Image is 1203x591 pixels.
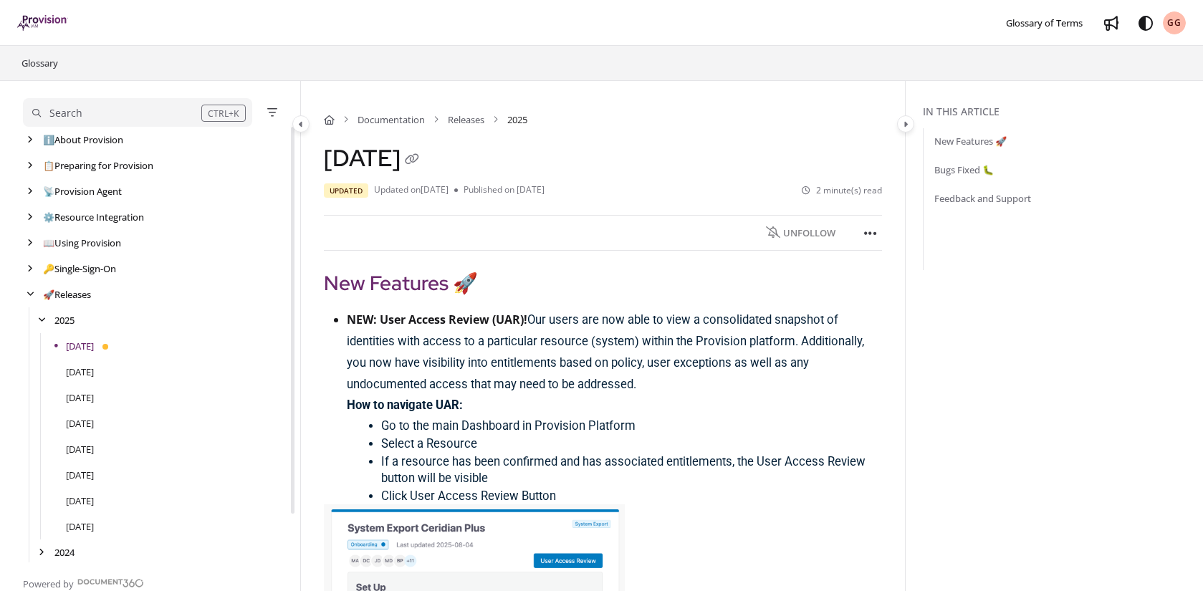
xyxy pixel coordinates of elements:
span: Select a Resource [381,437,477,451]
button: Copy link of August 2025 [401,149,423,172]
span: Glossary of Terms [1006,16,1083,29]
div: arrow [34,314,49,327]
a: July 2025 [66,365,94,379]
a: Resource Integration [43,210,144,224]
a: April 2025 [66,442,94,456]
a: Preparing for Provision [43,158,153,173]
a: Bugs Fixed 🐛 [934,163,994,177]
a: February 2025 [66,494,94,508]
div: In this article [923,104,1197,120]
a: May 2025 [66,416,94,431]
li: Updated on [DATE] [374,183,454,198]
img: Document360 [77,579,144,587]
a: Provision Agent [43,184,122,198]
button: Article more options [859,221,882,244]
span: If a resource has been confirmed and has associated entitlements, the User Access Review button w... [381,455,866,485]
span: ⚙️ [43,211,54,224]
div: arrow [23,262,37,276]
div: arrow [23,159,37,173]
button: Theme options [1134,11,1157,34]
a: Single-Sign-On [43,261,116,276]
a: 2024 [54,545,75,559]
a: About Provision [43,133,123,147]
span: Click User Access Review Button [381,489,556,503]
span: ℹ️ [43,133,54,146]
span: Powered by [23,577,74,591]
div: CTRL+K [201,105,246,122]
a: Project logo [17,15,68,32]
a: Releases [448,112,484,127]
a: Glossary [20,54,59,72]
span: GG [1167,16,1182,30]
a: Whats new [1100,11,1123,34]
strong: User Access Review (UAR)! [380,312,527,327]
a: March 2025 [66,468,94,482]
a: Documentation [358,112,425,127]
button: Filter [264,104,281,121]
span: 2025 [507,112,527,127]
button: Search [23,98,252,127]
div: arrow [23,236,37,250]
span: 🚀 [43,288,54,301]
div: arrow [34,546,49,559]
span: 📖 [43,236,54,249]
span: Go to the main Dashboard in Provision Platform [381,419,636,433]
span: 📋 [43,159,54,172]
a: Feedback and Support [934,191,1031,206]
div: arrow [23,211,37,224]
div: arrow [23,133,37,147]
img: brand logo [17,15,68,31]
button: GG [1163,11,1186,34]
a: New Features 🚀 [934,134,1007,148]
li: Published on [DATE] [454,183,545,198]
button: Category toggle [897,115,914,133]
div: Search [49,105,82,121]
a: 2025 [54,313,75,327]
span: 📡 [43,185,54,198]
button: Category toggle [292,115,310,133]
h2: New Features 🚀 [324,268,883,298]
span: Our users are now able to view a consolidated snapshot of identities with access to a particular ... [347,313,864,390]
a: Home [324,112,335,127]
li: 2 minute(s) read [802,184,882,198]
div: arrow [23,288,37,302]
a: January 2025 [66,519,94,534]
strong: How to navigate UAR: [347,398,463,412]
div: arrow [23,185,37,198]
strong: NEW: [347,312,377,327]
h1: [DATE] [324,144,423,172]
a: Powered by Document360 - opens in a new tab [23,574,144,591]
a: June 2025 [66,390,94,405]
a: Releases [43,287,91,302]
a: Using Provision [43,236,121,250]
a: August 2025 [66,339,94,353]
span: 🔑 [43,262,54,275]
span: Updated [324,183,368,198]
